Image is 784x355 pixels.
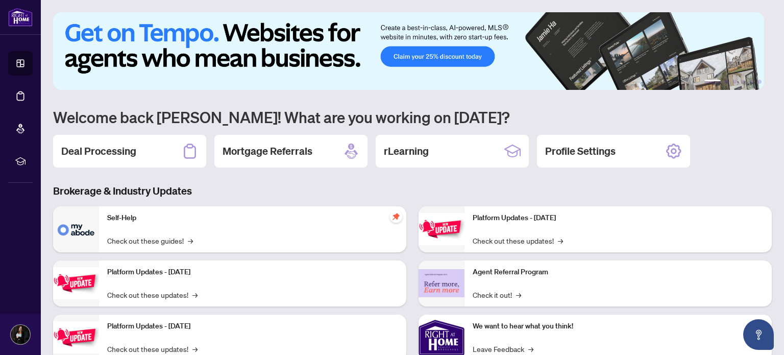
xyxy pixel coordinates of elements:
button: 1 [704,80,721,84]
img: Self-Help [53,206,99,252]
span: → [192,289,198,300]
h2: Mortgage Referrals [223,144,312,158]
span: pushpin [390,210,402,223]
span: → [528,343,533,354]
button: Open asap [743,319,774,350]
p: We want to hear what you think! [473,321,764,332]
h2: Deal Processing [61,144,136,158]
span: → [516,289,521,300]
h1: Welcome back [PERSON_NAME]! What are you working on [DATE]? [53,107,772,127]
a: Check out these updates!→ [107,289,198,300]
button: 5 [749,80,753,84]
img: Profile Icon [11,325,30,344]
a: Check it out!→ [473,289,521,300]
a: Check out these updates!→ [107,343,198,354]
img: Platform Updates - July 21, 2025 [53,321,99,353]
button: 2 [725,80,729,84]
img: Slide 0 [53,12,764,90]
h2: Profile Settings [545,144,616,158]
p: Platform Updates - [DATE] [107,267,398,278]
button: 3 [733,80,737,84]
img: logo [8,8,33,27]
p: Platform Updates - [DATE] [107,321,398,332]
img: Platform Updates - September 16, 2025 [53,267,99,299]
a: Check out these guides!→ [107,235,193,246]
a: Check out these updates!→ [473,235,563,246]
span: → [188,235,193,246]
img: Agent Referral Program [419,269,464,297]
a: Leave Feedback→ [473,343,533,354]
span: → [192,343,198,354]
h3: Brokerage & Industry Updates [53,184,772,198]
p: Agent Referral Program [473,267,764,278]
img: Platform Updates - June 23, 2025 [419,213,464,245]
button: 6 [757,80,762,84]
h2: rLearning [384,144,429,158]
p: Platform Updates - [DATE] [473,212,764,224]
span: → [558,235,563,246]
button: 4 [741,80,745,84]
p: Self-Help [107,212,398,224]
